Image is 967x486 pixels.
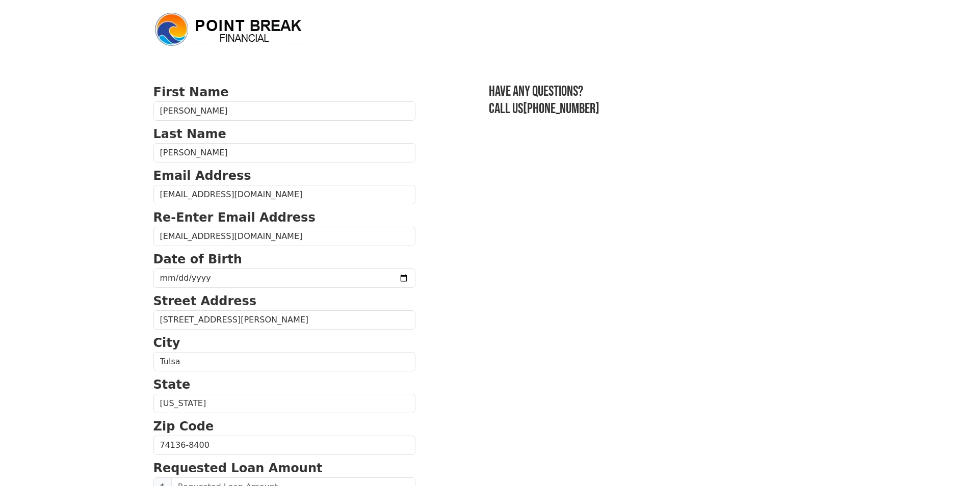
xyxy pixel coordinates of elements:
[153,11,306,48] img: logo.png
[523,100,599,117] a: [PHONE_NUMBER]
[153,85,229,99] strong: First Name
[153,294,257,308] strong: Street Address
[153,127,226,141] strong: Last Name
[153,352,415,371] input: City
[153,461,323,475] strong: Requested Loan Amount
[153,210,316,225] strong: Re-Enter Email Address
[153,377,191,392] strong: State
[153,227,415,246] input: Re-Enter Email Address
[153,101,415,121] input: First Name
[153,310,415,330] input: Street Address
[153,436,415,455] input: Zip Code
[153,252,242,266] strong: Date of Birth
[489,100,814,118] h3: Call us
[153,419,214,434] strong: Zip Code
[153,143,415,163] input: Last Name
[153,185,415,204] input: Email Address
[489,83,814,100] h3: Have any questions?
[153,169,251,183] strong: Email Address
[153,336,180,350] strong: City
